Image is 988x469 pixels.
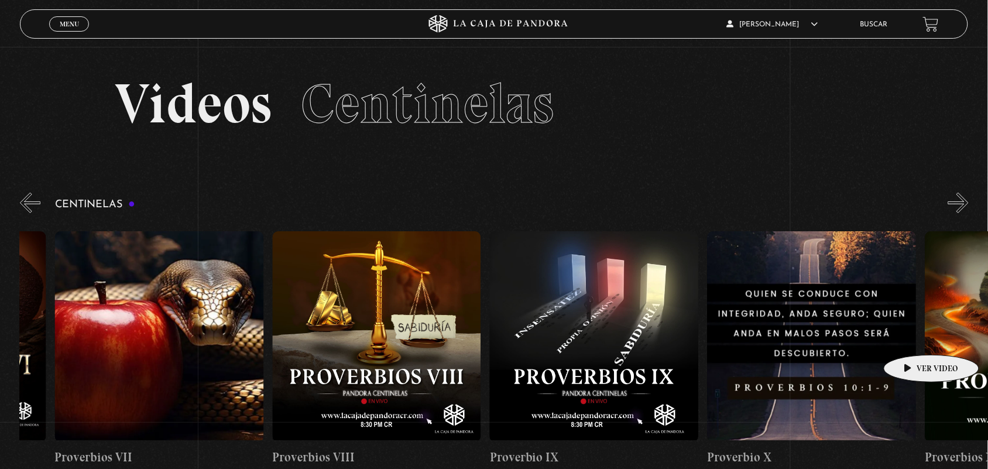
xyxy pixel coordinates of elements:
[490,448,699,467] h4: Proverbio IX
[55,448,264,467] h4: Proverbios VII
[948,193,969,213] button: Next
[727,21,818,28] span: [PERSON_NAME]
[56,30,83,39] span: Cerrar
[60,20,79,28] span: Menu
[20,193,40,213] button: Previous
[860,21,888,28] a: Buscar
[273,448,482,467] h4: Proverbios VIII
[923,16,939,32] a: View your shopping cart
[115,76,873,132] h2: Videos
[708,448,917,467] h4: Proverbio X
[301,70,554,137] span: Centinelas
[55,199,135,210] h3: Centinelas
